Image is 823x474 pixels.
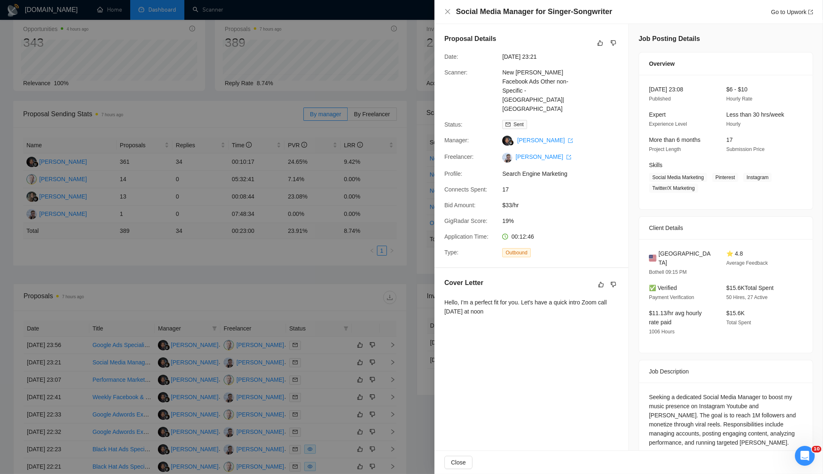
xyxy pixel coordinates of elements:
[649,184,698,193] span: Twitter/X Marketing
[649,111,666,118] span: Expert
[502,216,626,225] span: 19%
[649,329,675,335] span: 1006 Hours
[513,122,524,127] span: Sent
[597,40,603,46] span: like
[649,285,677,291] span: ✅ Verified
[649,173,707,182] span: Social Media Marketing
[444,249,458,256] span: Type:
[649,86,683,93] span: [DATE] 23:08
[611,281,616,288] span: dislike
[649,360,803,383] div: Job Description
[508,140,514,146] img: gigradar-bm.png
[444,278,483,288] h5: Cover Letter
[444,170,463,177] span: Profile:
[649,393,803,447] div: Seeking a dedicated Social Media Manager to boost my music presence on Instagram Youtube and [PER...
[566,155,571,160] span: export
[444,186,487,193] span: Connects Spent:
[444,69,468,76] span: Scanner:
[502,248,531,257] span: Outbound
[649,96,671,102] span: Published
[658,249,713,267] span: [GEOGRAPHIC_DATA]
[649,294,694,300] span: Payment Verification
[502,69,568,112] a: New [PERSON_NAME] Facebook Ads Other non-Specific - [GEOGRAPHIC_DATA]|[GEOGRAPHIC_DATA]
[649,269,687,275] span: Bothell 09:15 PM
[502,234,508,239] span: clock-circle
[596,280,606,290] button: like
[726,86,747,93] span: $6 - $10
[726,310,744,316] span: $15.6K
[511,233,534,240] span: 00:12:46
[649,310,702,326] span: $11.13/hr avg hourly rate paid
[726,250,743,257] span: ⭐ 4.8
[726,121,741,127] span: Hourly
[726,285,773,291] span: $15.6K Total Spent
[444,121,463,128] span: Status:
[726,320,751,326] span: Total Spent
[649,162,663,168] span: Skills
[444,298,618,316] div: Hello, I'm a perfect fit for you. Let's have a quick intro Zoom call [DATE] at noon ㅤ⁤
[444,218,487,224] span: GigRadar Score:
[649,121,687,127] span: Experience Level
[444,456,472,469] button: Close
[726,111,784,118] span: Less than 30 hrs/week
[568,138,573,143] span: export
[517,137,573,144] a: [PERSON_NAME] export
[639,34,700,44] h5: Job Posting Details
[608,280,618,290] button: dislike
[502,201,626,210] span: $33/hr
[444,233,489,240] span: Application Time:
[771,9,813,15] a: Go to Upworkexport
[649,254,656,263] img: 🇺🇸
[444,153,474,160] span: Freelancer:
[726,260,768,266] span: Average Feedback
[726,136,733,143] span: 17
[502,185,626,194] span: 17
[608,38,618,48] button: dislike
[444,137,469,144] span: Manager:
[611,40,616,46] span: dislike
[502,52,626,61] span: [DATE] 23:21
[444,34,496,44] h5: Proposal Details
[649,146,681,152] span: Project Length
[506,122,510,127] span: mail
[808,10,813,14] span: export
[649,136,701,143] span: More than 6 months
[598,281,604,288] span: like
[712,173,738,182] span: Pinterest
[726,96,752,102] span: Hourly Rate
[595,38,605,48] button: like
[515,153,571,160] a: [PERSON_NAME] export
[456,7,612,17] h4: Social Media Manager for Singer-Songwriter
[726,146,765,152] span: Submission Price
[444,8,451,15] button: Close
[502,169,626,178] span: Search Engine Marketing
[444,53,458,60] span: Date:
[444,8,451,15] span: close
[795,446,815,466] iframe: Intercom live chat
[649,217,803,239] div: Client Details
[444,202,476,208] span: Bid Amount:
[502,153,512,163] img: c1AccpU0r5eTAMyEJsuISipwjq7qb2Kar6-KqnmSvKGuvk5qEoKhuKfg-uT9402ECS
[743,173,772,182] span: Instagram
[812,446,821,452] span: 10
[451,458,466,467] span: Close
[726,294,768,300] span: 50 Hires, 27 Active
[649,59,675,68] span: Overview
